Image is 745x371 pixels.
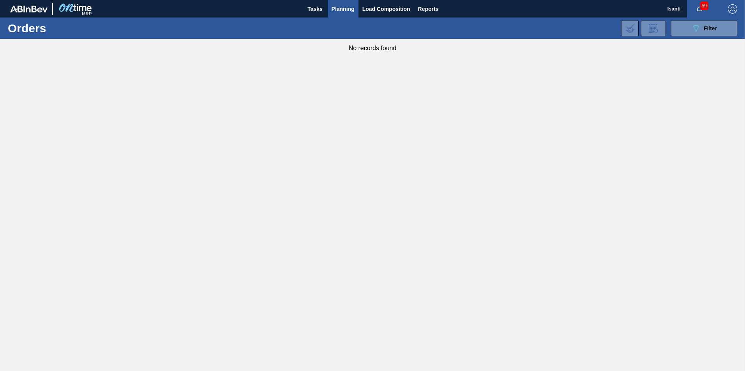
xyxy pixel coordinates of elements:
span: Load Composition [362,4,410,14]
button: Notifications [687,3,712,14]
div: Order Review Request [641,21,666,36]
span: Reports [418,4,439,14]
img: Logout [728,4,737,14]
button: Filter [671,21,737,36]
span: 59 [700,2,708,10]
div: Import Order Negotiation [621,21,639,36]
span: Tasks [307,4,324,14]
span: Filter [704,25,717,31]
img: TNhmsLtSVTkK8tSr43FrP2fwEKptu5GPRR3wAAAABJRU5ErkJggg== [10,5,48,12]
h1: Orders [8,24,124,33]
span: Planning [332,4,355,14]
